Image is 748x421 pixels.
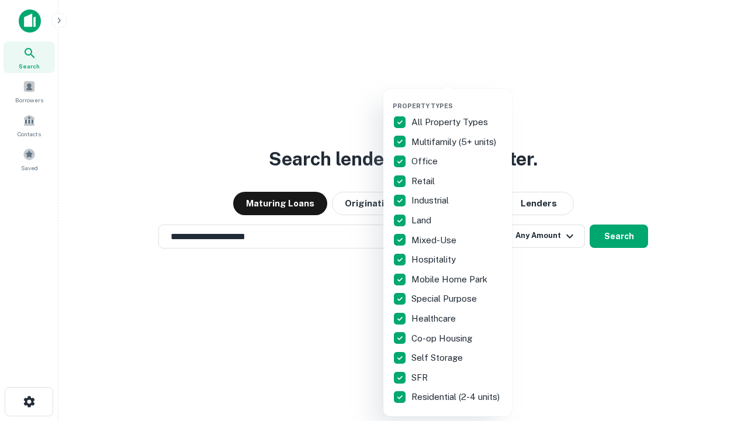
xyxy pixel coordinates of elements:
p: Mobile Home Park [411,272,490,287]
p: All Property Types [411,115,490,129]
span: Property Types [393,102,453,109]
p: Office [411,154,440,168]
p: Hospitality [411,253,458,267]
p: Special Purpose [411,292,479,306]
p: Retail [411,174,437,188]
p: Co-op Housing [411,332,475,346]
p: Residential (2-4 units) [411,390,502,404]
p: Industrial [411,194,451,208]
p: Healthcare [411,312,458,326]
p: Land [411,213,434,227]
p: Multifamily (5+ units) [411,135,498,149]
p: SFR [411,371,430,385]
iframe: Chat Widget [690,327,748,384]
p: Self Storage [411,351,465,365]
p: Mixed-Use [411,233,459,247]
